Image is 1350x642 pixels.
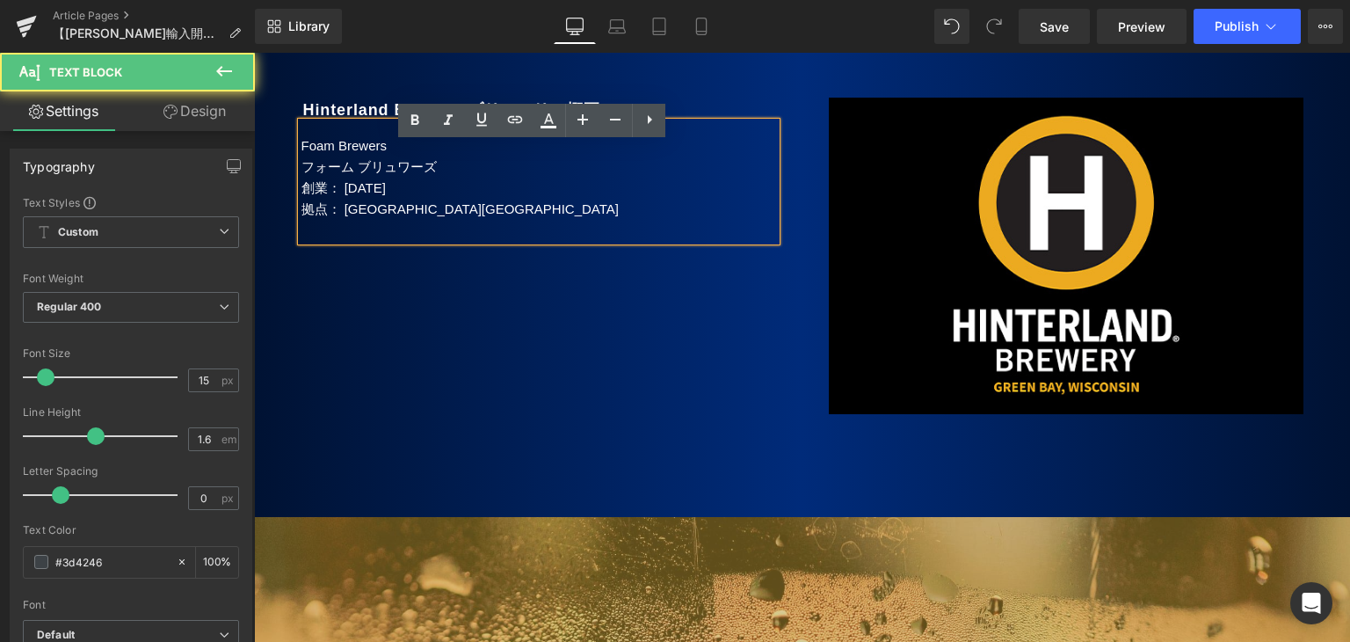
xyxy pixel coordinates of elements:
button: Publish [1194,9,1301,44]
div: Font Weight [23,273,239,285]
button: Undo [934,9,969,44]
div: Font Size [23,347,239,360]
a: Laptop [596,9,638,44]
b: Regular 400 [37,300,102,313]
div: Font [23,599,239,611]
div: Open Intercom Messenger [1290,582,1332,624]
a: Mobile [680,9,722,44]
span: Library [288,18,330,34]
div: Letter Spacing [23,465,239,478]
span: px [221,375,236,386]
div: Typography [23,150,95,174]
b: Hinterland Brewery ブリュワリー概要 [49,48,346,66]
div: Text Color [23,524,239,536]
span: Preview [1118,18,1165,36]
button: Redo [976,9,1012,44]
a: Preview [1097,9,1187,44]
a: Desktop [554,9,596,44]
span: Publish [1215,19,1259,33]
p: 創業： [DATE] [47,125,522,146]
p: Foam Brewers [47,83,522,104]
a: New Library [255,9,342,44]
a: Article Pages [53,9,255,23]
p: 拠点： [GEOGRAPHIC_DATA][GEOGRAPHIC_DATA] [47,146,522,167]
div: % [196,547,238,578]
a: Design [131,91,258,131]
div: Text Styles [23,195,239,209]
p: フォーム ブリュワーズ [47,104,522,125]
div: Line Height [23,406,239,419]
input: Color [55,552,168,572]
a: Tablet [638,9,680,44]
span: em [221,434,236,445]
button: More [1308,9,1343,44]
span: 【[PERSON_NAME]輸入開始】ビールに寄り添う美しい泡が物語るいくつもの調和『Foam Brewers』[DATE]中旬出荷予定 [53,26,221,40]
b: Custom [58,225,98,240]
span: Save [1040,18,1069,36]
span: Text Block [49,65,122,79]
span: px [221,492,236,504]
